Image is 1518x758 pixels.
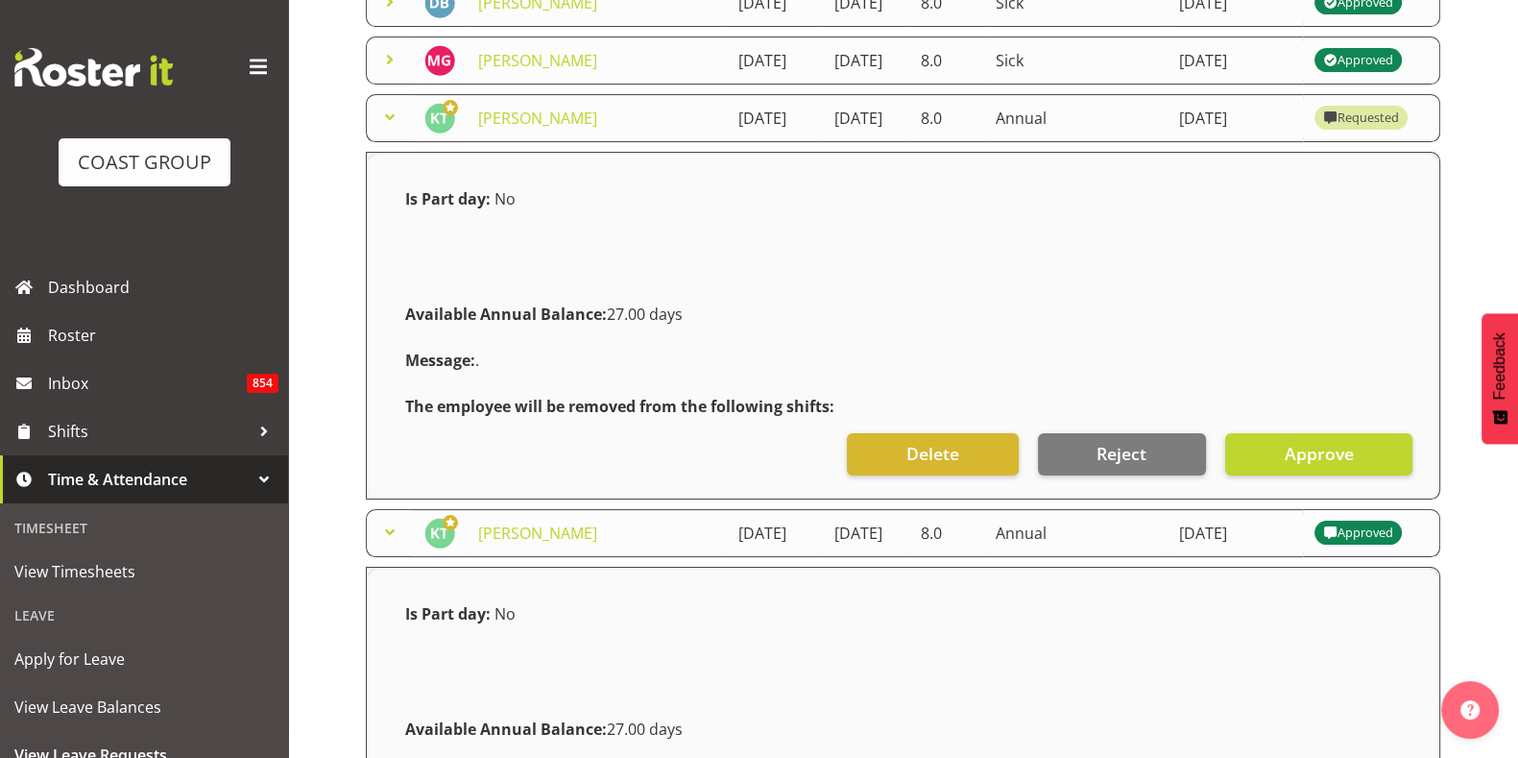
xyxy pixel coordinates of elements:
[478,523,597,544] a: [PERSON_NAME]
[48,273,278,302] span: Dashboard
[14,48,173,86] img: Rosterit website logo
[1482,313,1518,444] button: Feedback - Show survey
[847,433,1018,476] button: Delete
[1491,332,1508,400] span: Feedback
[727,509,823,557] td: [DATE]
[394,291,1412,337] div: 27.00 days
[727,94,823,142] td: [DATE]
[48,369,247,398] span: Inbox
[1460,700,1480,720] img: help-xxl-2.png
[48,417,250,446] span: Shifts
[394,706,1412,752] div: 27.00 days
[1168,509,1303,557] td: [DATE]
[1168,94,1303,142] td: [DATE]
[14,645,274,673] span: Apply for Leave
[405,304,607,325] strong: Available Annual Balance:
[984,509,1167,557] td: Annual
[48,465,250,494] span: Time & Attendance
[5,683,283,731] a: View Leave Balances
[5,596,283,635] div: Leave
[1096,441,1146,466] span: Reject
[823,509,909,557] td: [DATE]
[1284,441,1353,466] span: Approve
[48,321,278,350] span: Roster
[823,94,909,142] td: [DATE]
[1323,49,1392,72] div: Approved
[909,509,984,557] td: 8.0
[424,518,455,549] img: kade-tiatia1141.jpg
[909,94,984,142] td: 8.0
[247,374,278,393] span: 854
[906,441,959,466] span: Delete
[5,548,283,596] a: View Timesheets
[14,693,274,721] span: View Leave Balances
[1323,107,1398,130] div: Requested
[727,37,823,85] td: [DATE]
[405,350,475,371] strong: Message:
[909,37,984,85] td: 8.0
[405,719,607,740] strong: Available Annual Balance:
[494,603,516,624] span: No
[394,337,1412,383] div: .
[478,50,597,71] a: [PERSON_NAME]
[984,37,1167,85] td: Sick
[1168,37,1303,85] td: [DATE]
[14,557,274,586] span: View Timesheets
[984,94,1167,142] td: Annual
[1225,433,1412,476] button: Approve
[5,508,283,548] div: Timesheet
[494,188,516,209] span: No
[424,103,455,134] img: kade-tiatia1141.jpg
[405,188,491,209] strong: Is Part day:
[823,37,909,85] td: [DATE]
[424,45,455,76] img: martin-gorzeman9478.jpg
[405,603,491,624] strong: Is Part day:
[1323,522,1392,545] div: Approved
[478,108,597,129] a: [PERSON_NAME]
[1038,433,1206,476] button: Reject
[78,148,211,177] div: COAST GROUP
[5,635,283,683] a: Apply for Leave
[405,396,834,417] strong: The employee will be removed from the following shifts:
